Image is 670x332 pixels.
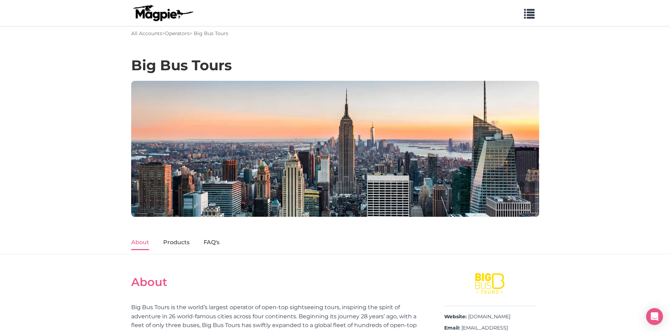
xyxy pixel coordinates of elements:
h2: About [131,275,427,289]
h1: Big Bus Tours [131,57,232,74]
img: logo-ab69f6fb50320c5b225c76a69d11143b.png [131,5,194,21]
img: Big Bus Tours banner [131,81,539,217]
div: Open Intercom Messenger [646,308,663,325]
a: [DOMAIN_NAME] [468,313,510,320]
img: Big Bus Tours logo [455,272,525,295]
a: Products [163,235,190,250]
a: FAQ's [204,235,219,250]
a: All Accounts [131,30,162,37]
a: About [131,235,149,250]
a: Operators [165,30,190,37]
strong: Website: [444,313,467,320]
strong: Email: [444,325,460,332]
div: > > Big Bus Tours [131,30,228,37]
